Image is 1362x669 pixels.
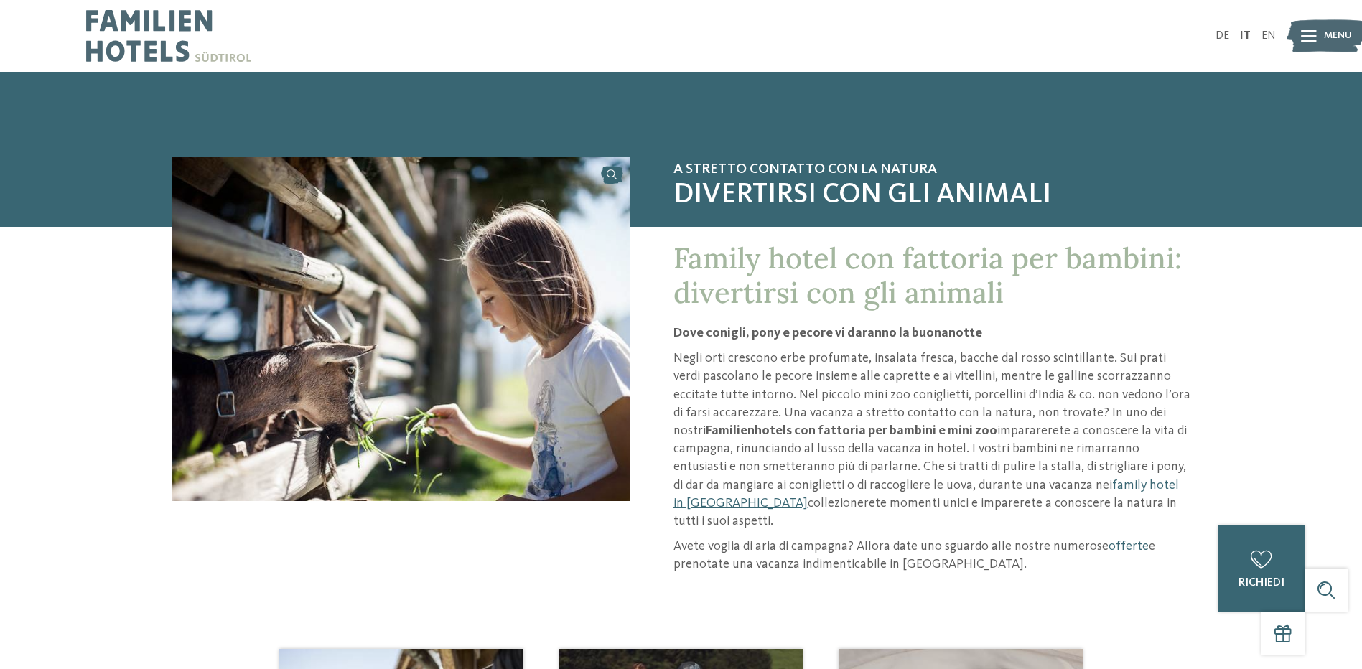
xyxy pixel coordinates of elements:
[172,157,630,501] img: Fattoria per bambini nei Familienhotel: un sogno
[673,538,1191,574] p: Avete voglia di aria di campagna? Allora date uno sguardo alle nostre numerose e prenotate una va...
[1324,29,1352,43] span: Menu
[673,161,1191,178] span: A stretto contatto con la natura
[706,424,997,437] strong: Familienhotels con fattoria per bambini e mini zoo
[1239,577,1284,589] span: richiedi
[1240,30,1251,42] a: IT
[673,178,1191,212] span: Divertirsi con gli animali
[673,350,1191,530] p: Negli orti crescono erbe profumate, insalata fresca, bacche dal rosso scintillante. Sui prati ver...
[1218,525,1305,612] a: richiedi
[673,240,1182,311] span: Family hotel con fattoria per bambini: divertirsi con gli animali
[673,327,982,340] strong: Dove conigli, pony e pecore vi daranno la buonanotte
[1261,30,1276,42] a: EN
[1109,540,1149,553] a: offerte
[1216,30,1229,42] a: DE
[673,479,1179,510] a: family hotel in [GEOGRAPHIC_DATA]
